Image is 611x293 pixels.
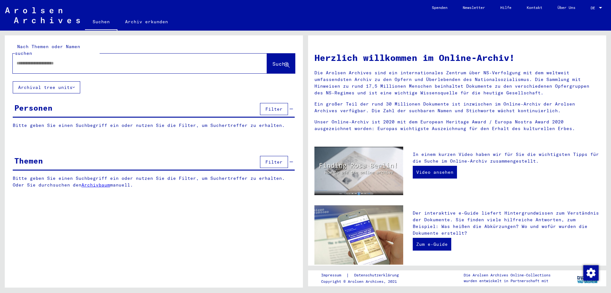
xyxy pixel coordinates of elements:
p: Copyright © Arolsen Archives, 2021 [321,279,406,284]
img: eguide.jpg [314,205,403,265]
div: Themen [14,155,43,166]
p: Bitte geben Sie einen Suchbegriff ein oder nutzen Sie die Filter, um Suchertreffer zu erhalten. O... [13,175,295,188]
span: Suche [272,61,288,67]
p: Ein großer Teil der rund 30 Millionen Dokumente ist inzwischen im Online-Archiv der Arolsen Archi... [314,101,600,114]
div: Personen [14,102,53,114]
a: Archivbaum [81,182,110,188]
a: Zum e-Guide [413,238,451,251]
p: Der interaktive e-Guide liefert Hintergrundwissen zum Verständnis der Dokumente. Sie finden viele... [413,210,600,237]
a: Archiv erkunden [117,14,176,29]
h1: Herzlich willkommen im Online-Archiv! [314,51,600,64]
a: Datenschutzerklärung [349,272,406,279]
p: Die Arolsen Archives sind ein internationales Zentrum über NS-Verfolgung mit dem weltweit umfasse... [314,70,600,96]
button: Suche [267,54,295,73]
img: Arolsen_neg.svg [5,7,80,23]
img: Zustimmung ändern [583,265,599,281]
span: Filter [265,159,283,165]
p: Unser Online-Archiv ist 2020 mit dem European Heritage Award / Europa Nostra Award 2020 ausgezeic... [314,119,600,132]
button: Filter [260,156,288,168]
mat-label: Nach Themen oder Namen suchen [15,44,80,56]
div: | [321,272,406,279]
a: Suchen [85,14,117,31]
button: Archival tree units [13,81,80,93]
span: DE [591,6,598,10]
p: Die Arolsen Archives Online-Collections [464,272,551,278]
span: Filter [265,106,283,112]
p: wurden entwickelt in Partnerschaft mit [464,278,551,284]
img: video.jpg [314,147,403,195]
a: Video ansehen [413,166,457,179]
div: Zustimmung ändern [583,265,598,280]
button: Filter [260,103,288,115]
a: Impressum [321,272,346,279]
p: In einem kurzen Video haben wir für Sie die wichtigsten Tipps für die Suche im Online-Archiv zusa... [413,151,600,165]
img: yv_logo.png [576,270,600,286]
p: Bitte geben Sie einen Suchbegriff ein oder nutzen Sie die Filter, um Suchertreffer zu erhalten. [13,122,295,129]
